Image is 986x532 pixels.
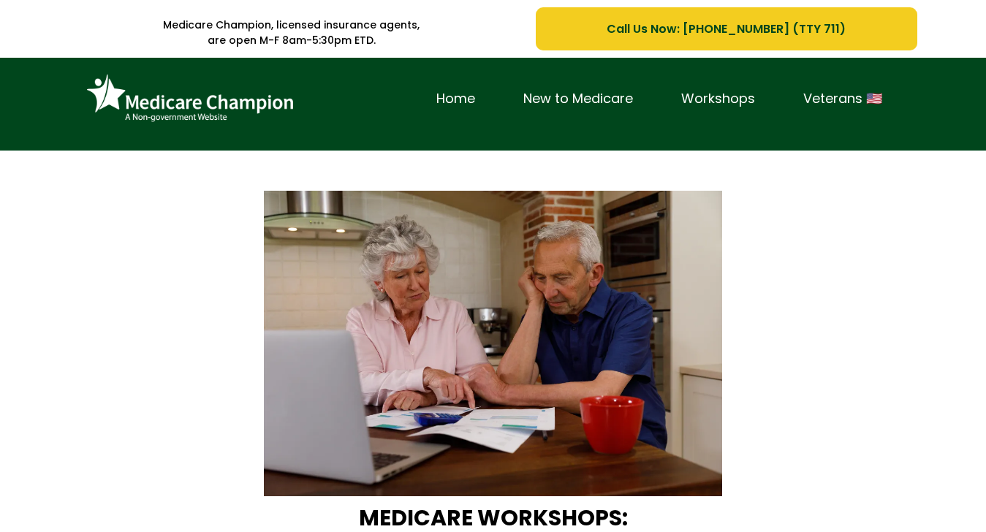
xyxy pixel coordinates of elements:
[69,33,515,48] p: are open M-F 8am-5:30pm ETD.
[657,88,779,110] a: Workshops
[69,18,515,33] p: Medicare Champion, licensed insurance agents,
[536,7,917,50] a: Call Us Now: 1-833-823-1990 (TTY 711)
[80,69,300,129] img: Brand Logo
[499,88,657,110] a: New to Medicare
[412,88,499,110] a: Home
[779,88,906,110] a: Veterans 🇺🇸
[607,20,846,38] span: Call Us Now: [PHONE_NUMBER] (TTY 711)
